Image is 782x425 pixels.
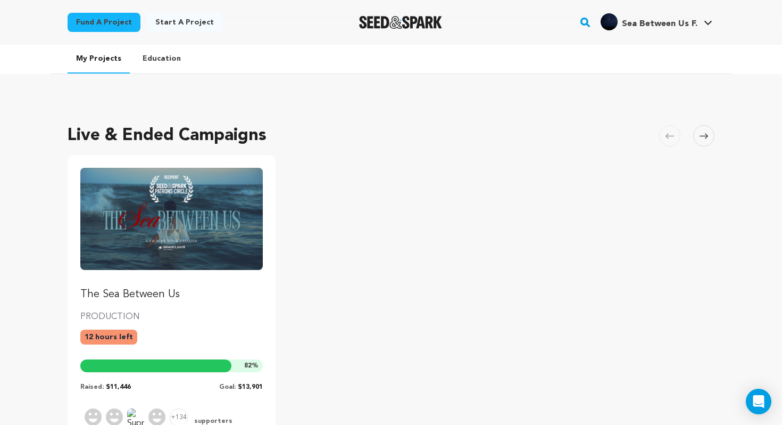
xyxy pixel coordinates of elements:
span: Sea Between Us F. [622,20,697,28]
a: Fund The Sea Between Us [80,168,263,302]
span: Sea Between Us F.'s Profile [598,11,714,34]
p: The Sea Between Us [80,287,263,302]
a: Seed&Spark Homepage [359,16,443,29]
span: Raised: [80,384,104,390]
span: $13,901 [238,384,263,390]
h2: Live & Ended Campaigns [68,123,267,149]
span: % [244,362,259,370]
a: Start a project [147,13,222,32]
a: Education [134,45,189,72]
a: Fund a project [68,13,140,32]
span: 82 [244,363,252,369]
span: $11,446 [106,384,131,390]
div: Open Intercom Messenger [746,389,771,414]
img: Seed&Spark Logo Dark Mode [359,16,443,29]
span: Goal: [219,384,236,390]
p: PRODUCTION [80,310,263,323]
p: 12 hours left [80,330,137,345]
div: Sea Between Us F.'s Profile [601,13,697,30]
a: Sea Between Us F.'s Profile [598,11,714,30]
a: My Projects [68,45,130,73]
img: 70e4bdabd1bda51f.jpg [601,13,618,30]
